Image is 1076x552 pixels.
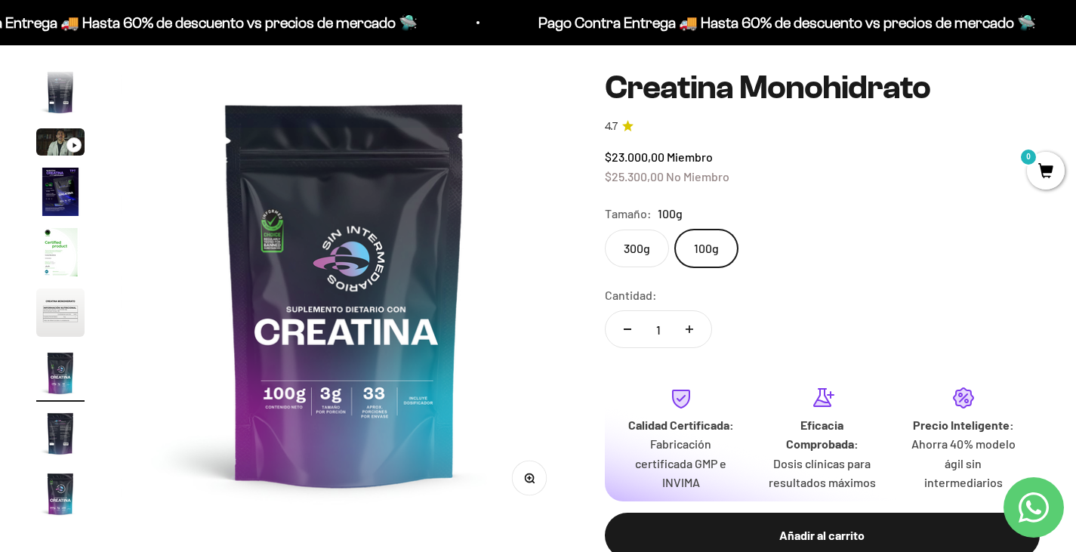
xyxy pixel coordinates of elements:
img: Creatina Monohidrato [36,68,85,116]
strong: Calidad Certificada: [628,418,734,432]
button: Ir al artículo 9 [36,470,85,523]
span: $25.300,00 [605,169,664,183]
span: $23.000,00 [605,150,664,164]
button: Ir al artículo 4 [36,168,85,220]
legend: Tamaño: [605,204,652,224]
img: Creatina Monohidrato [36,470,85,518]
p: Pago Contra Entrega 🚚 Hasta 60% de descuento vs precios de mercado 🛸 [85,11,583,35]
span: Miembro [667,150,713,164]
button: Reducir cantidad [606,311,649,347]
span: 100g [658,204,683,224]
button: Aumentar cantidad [667,311,711,347]
img: Creatina Monohidrato [36,409,85,458]
img: Creatina Monohidrato [36,349,85,397]
button: Ir al artículo 5 [36,228,85,281]
h1: Creatina Monohidrato [605,69,1040,106]
div: Añadir al carrito [635,526,1010,545]
img: Creatina Monohidrato [36,228,85,276]
button: Ir al artículo 2 [36,68,85,121]
span: No Miembro [666,169,729,183]
mark: 0 [1019,148,1037,166]
a: 0 [1027,164,1065,180]
label: Cantidad: [605,285,657,305]
strong: Precio Inteligente: [913,418,1014,432]
strong: Eficacia Comprobada: [786,418,859,452]
span: 4.7 [605,119,618,135]
p: Dosis clínicas para resultados máximos [763,454,880,492]
img: Creatina Monohidrato [36,168,85,216]
p: Fabricación certificada GMP e INVIMA [623,434,740,492]
button: Ir al artículo 7 [36,349,85,402]
p: Ahorra 40% modelo ágil sin intermediarios [905,434,1022,492]
button: Ir al artículo 8 [36,409,85,462]
a: 4.74.7 de 5.0 estrellas [605,119,1040,135]
img: Creatina Monohidrato [121,69,569,517]
button: Ir al artículo 3 [36,128,85,160]
button: Ir al artículo 6 [36,288,85,341]
img: Creatina Monohidrato [36,288,85,337]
